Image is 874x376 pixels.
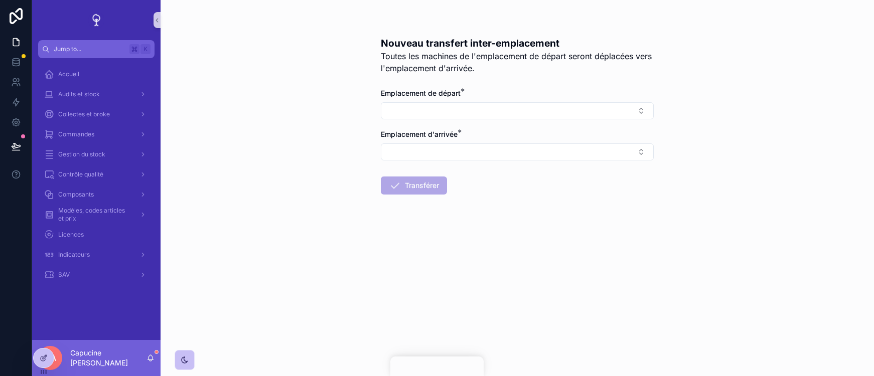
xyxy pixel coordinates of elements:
[381,102,654,119] button: Select Button
[88,12,104,28] img: App logo
[381,50,654,74] p: Toutes les machines de l'emplacement de départ seront déplacées vers l'emplacement d'arrivée.
[58,90,100,98] span: Audits et stock
[38,145,155,163] a: Gestion du stock
[32,58,161,297] div: scrollable content
[38,246,155,264] a: Indicateurs
[38,185,155,204] a: Composants
[58,251,90,259] span: Indicateurs
[38,105,155,123] a: Collectes et broke
[58,170,103,178] span: Contrôle qualité
[38,65,155,83] a: Accueil
[58,70,79,78] span: Accueil
[381,130,458,138] span: Emplacement d'arrivée
[38,226,155,244] a: Licences
[58,130,94,138] span: Commandes
[38,125,155,143] a: Commandes
[38,85,155,103] a: Audits et stock
[381,89,461,97] span: Emplacement de départ
[58,271,70,279] span: SAV
[38,40,155,58] button: Jump to...K
[54,45,125,53] span: Jump to...
[381,143,654,160] button: Select Button
[58,231,84,239] span: Licences
[38,206,155,224] a: Modèles, codes articles et prix
[58,207,131,223] span: Modèles, codes articles et prix
[58,110,110,118] span: Collectes et broke
[58,191,94,199] span: Composants
[141,45,150,53] span: K
[70,348,147,368] p: Capucine [PERSON_NAME]
[58,150,105,158] span: Gestion du stock
[38,165,155,183] a: Contrôle qualité
[38,266,155,284] a: SAV
[381,36,654,50] h1: Nouveau transfert inter-emplacement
